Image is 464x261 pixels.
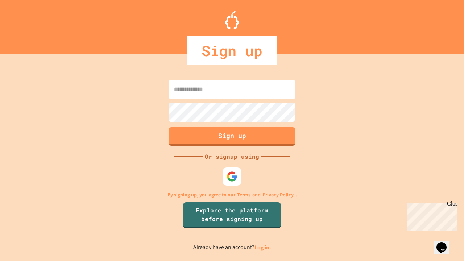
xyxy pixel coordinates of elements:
[187,36,277,65] div: Sign up
[203,152,261,161] div: Or signup using
[3,3,50,46] div: Chat with us now!Close
[167,191,297,199] p: By signing up, you agree to our and .
[404,200,457,231] iframe: chat widget
[254,244,271,251] a: Log in.
[193,243,271,252] p: Already have an account?
[225,11,239,29] img: Logo.svg
[169,127,295,146] button: Sign up
[262,191,294,199] a: Privacy Policy
[227,171,237,182] img: google-icon.svg
[434,232,457,254] iframe: chat widget
[237,191,250,199] a: Terms
[183,202,281,228] a: Explore the platform before signing up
